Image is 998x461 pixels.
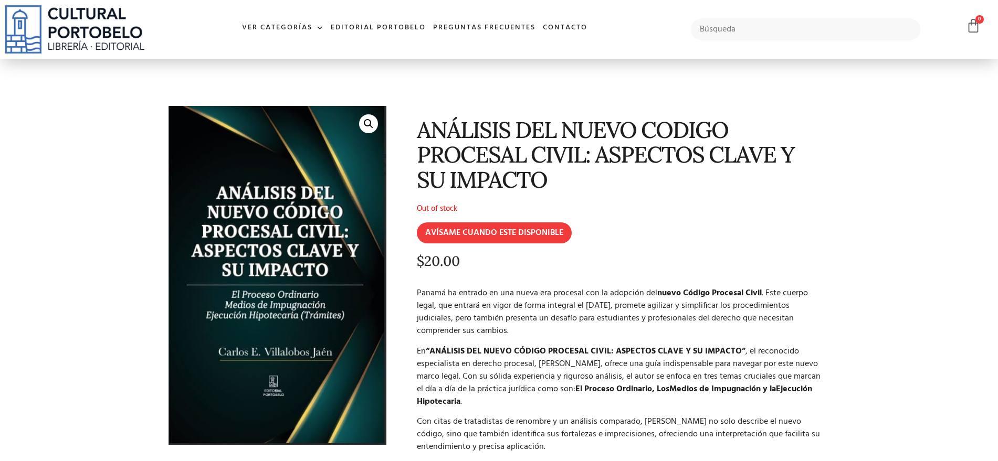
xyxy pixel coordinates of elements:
p: Panamá ha entrado en una nueva era procesal con la adopción del . Este cuerpo legal, que entrará ... [417,287,827,337]
strong: “ANÁLISIS DEL NUEVO CÓDIGO PROCESAL CIVIL: ASPECTOS CLAVE Y SU IMPACTO” [426,345,745,358]
a: Ver Categorías [238,17,327,39]
span: $ [417,252,424,270]
strong: nuevo Código Procesal Civil [657,286,762,300]
a: Editorial Portobelo [327,17,429,39]
p: En , el reconocido especialista en derecho procesal, [PERSON_NAME], ofrece una guía indispensable... [417,345,827,408]
p: Con citas de tratadistas de renombre y un análisis comparado, [PERSON_NAME] no solo describe el n... [417,415,827,453]
strong: El Proceso Ordinario, Los [575,382,669,396]
a: 🔍 [359,114,378,133]
strong: Medios de Impugnación y la [669,382,776,396]
input: Búsqueda [691,18,921,40]
strong: Ejecución Hipotecaria [417,382,812,409]
a: 0 [966,18,981,34]
input: AVÍSAME CUANDO ESTE DISPONIBLE [417,222,572,243]
a: Contacto [539,17,591,39]
bdi: 20.00 [417,252,460,270]
span: 0 [975,15,984,24]
h1: ANÁLISIS DEL NUEVO CODIGO PROCESAL CIVIL: ASPECTOS CLAVE Y SU IMPACTO [417,117,827,192]
p: Out of stock [417,202,827,215]
img: Captura de pantalla 2025-09-02 115825 [169,106,386,445]
a: Preguntas frecuentes [429,17,539,39]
